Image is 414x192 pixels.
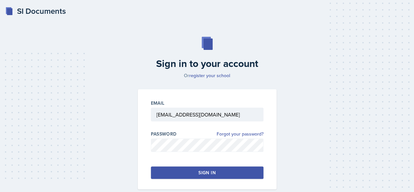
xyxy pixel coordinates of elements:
[151,108,263,121] input: Email
[134,72,280,79] p: Or
[198,169,215,176] div: Sign in
[134,58,280,70] h2: Sign in to your account
[5,5,66,17] a: SI Documents
[151,100,165,106] label: Email
[217,131,263,138] a: Forgot your password?
[189,72,230,79] a: register your school
[151,131,177,137] label: Password
[151,166,263,179] button: Sign in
